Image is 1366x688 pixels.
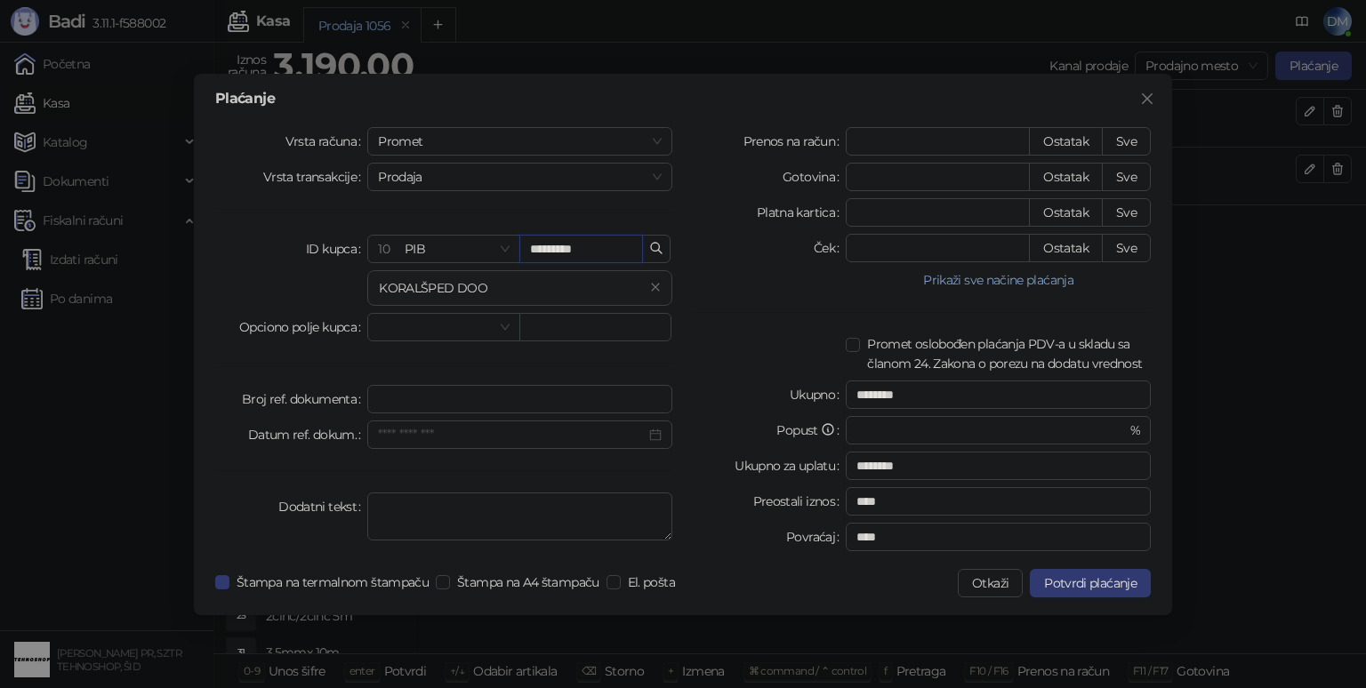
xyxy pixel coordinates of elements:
textarea: Dodatni tekst [367,492,672,540]
input: Datum ref. dokum. [378,425,646,444]
button: Sve [1102,163,1151,191]
button: Otkaži [958,569,1023,597]
label: Prenos na račun [743,127,847,156]
span: PIB [378,236,509,262]
label: Opciono polje kupca [239,313,367,341]
button: close [650,282,661,293]
label: Vrsta transakcije [263,163,368,191]
label: Preostali iznos [753,487,847,516]
button: Ostatak [1029,163,1103,191]
label: Datum ref. dokum. [248,420,368,449]
label: Ukupno za uplatu [735,452,846,480]
button: Sve [1102,127,1151,156]
label: Platna kartica [757,198,846,227]
button: Sve [1102,198,1151,227]
label: Ukupno [790,380,847,409]
span: Prodaja [378,164,662,190]
label: Povraćaj [786,523,846,551]
label: Vrsta računa [285,127,368,156]
button: Ostatak [1029,234,1103,262]
input: Broj ref. dokumenta [367,385,672,413]
button: Close [1133,84,1161,113]
label: Popust [776,416,846,444]
span: close [650,282,661,292]
input: Popust [856,417,1126,444]
label: ID kupca [306,235,367,263]
span: Zatvori [1133,92,1161,106]
span: Štampa na termalnom štampaču [229,572,436,592]
span: Potvrdi plaćanje [1044,575,1137,591]
span: close [1140,92,1154,106]
span: Promet [378,128,662,155]
label: Gotovina [783,163,846,191]
span: Štampa na A4 štampaču [450,572,607,592]
div: Plaćanje [215,92,1151,106]
label: Broj ref. dokumenta [242,385,367,413]
button: Potvrdi plaćanje [1030,569,1151,597]
button: Sve [1102,234,1151,262]
button: Ostatak [1029,198,1103,227]
span: El. pošta [621,572,682,592]
button: Ostatak [1029,127,1103,156]
div: KORALŠPED DOO [379,278,643,298]
span: 10 [378,241,390,257]
button: Prikaži sve načine plaćanja [846,269,1151,291]
label: Ček [814,234,846,262]
span: Promet oslobođen plaćanja PDV-a u skladu sa članom 24. Zakona o porezu na dodatu vrednost [860,334,1151,373]
label: Dodatni tekst [278,492,367,521]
